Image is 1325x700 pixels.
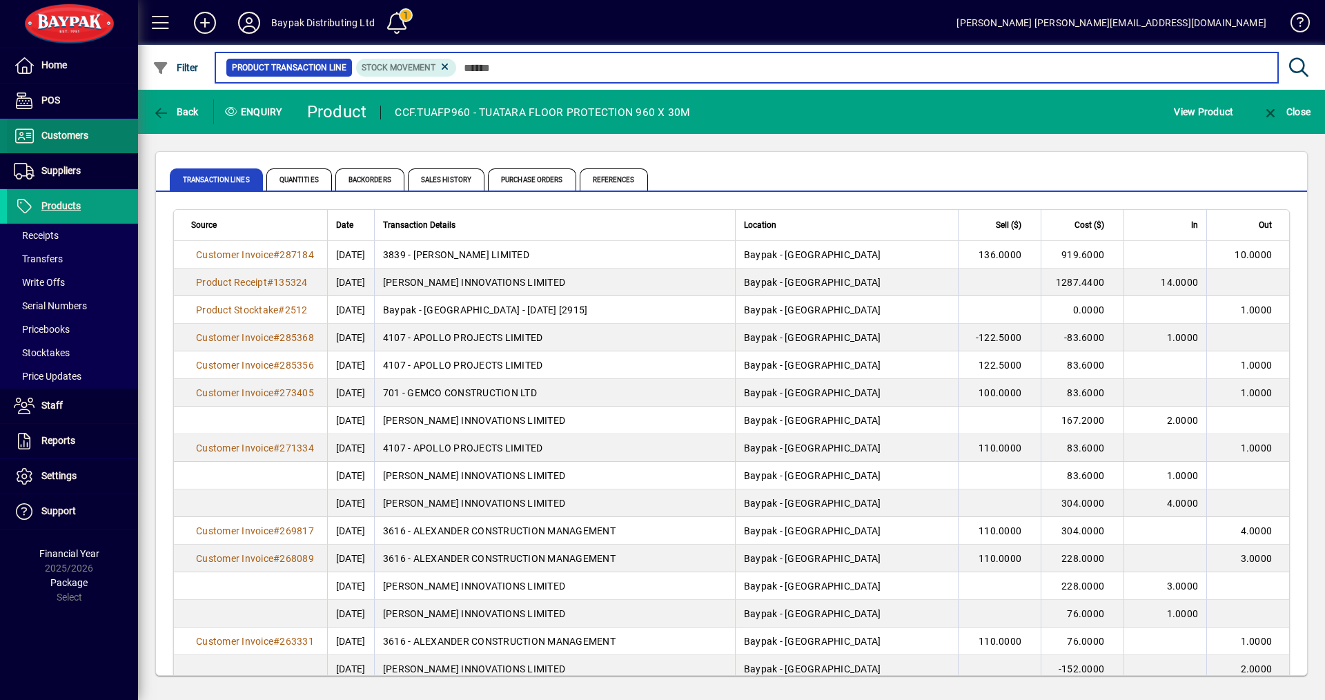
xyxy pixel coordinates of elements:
span: Product Receipt [196,277,267,288]
td: [PERSON_NAME] INNOVATIONS LIMITED [374,407,735,434]
span: Baypak - [GEOGRAPHIC_DATA] [744,415,881,426]
span: Customers [41,130,88,141]
td: 110.0000 [958,628,1041,655]
td: 83.6000 [1041,434,1123,462]
td: [PERSON_NAME] INNOVATIONS LIMITED [374,600,735,628]
span: Baypak - [GEOGRAPHIC_DATA] [744,581,881,592]
span: # [267,277,273,288]
span: 2512 [285,304,308,315]
a: Price Updates [7,364,138,388]
span: Support [41,505,76,516]
span: 4.0000 [1167,498,1199,509]
span: Customer Invoice [196,443,273,454]
span: Backorders [335,168,404,191]
span: In [1191,217,1198,233]
span: 4.0000 [1241,525,1273,536]
td: -122.5000 [958,324,1041,351]
span: Sales History [408,168,484,191]
td: 110.0000 [958,517,1041,545]
td: [DATE] [327,379,374,407]
span: Transaction Lines [170,168,263,191]
span: Baypak - [GEOGRAPHIC_DATA] [744,553,881,564]
td: [DATE] [327,462,374,489]
div: Sell ($) [967,217,1034,233]
span: Pricebooks [14,324,70,335]
span: Customer Invoice [196,360,273,371]
span: Baypak - [GEOGRAPHIC_DATA] [744,332,881,343]
span: Baypak - [GEOGRAPHIC_DATA] [744,443,881,454]
a: Customer Invoice#287184 [191,247,319,262]
td: 3616 - ALEXANDER CONSTRUCTION MANAGEMENT [374,545,735,572]
a: Customers [7,119,138,153]
span: # [273,387,279,398]
span: POS [41,95,60,106]
td: [DATE] [327,545,374,572]
span: Sell ($) [996,217,1021,233]
td: [DATE] [327,600,374,628]
span: 3.0000 [1167,581,1199,592]
span: Back [153,106,199,117]
button: Filter [149,55,202,80]
span: Baypak - [GEOGRAPHIC_DATA] [744,304,881,315]
a: Support [7,494,138,529]
td: [DATE] [327,489,374,517]
span: 1.0000 [1241,387,1273,398]
td: 228.0000 [1041,572,1123,600]
td: [DATE] [327,351,374,379]
button: Profile [227,10,271,35]
span: Customer Invoice [196,553,273,564]
div: Product [307,101,367,123]
button: Back [149,99,202,124]
td: 4107 - APOLLO PROJECTS LIMITED [374,434,735,462]
span: Close [1262,106,1311,117]
td: [PERSON_NAME] INNOVATIONS LIMITED [374,572,735,600]
a: Stocktakes [7,341,138,364]
button: Add [183,10,227,35]
span: 2.0000 [1167,415,1199,426]
span: 3.0000 [1241,553,1273,564]
span: Financial Year [39,548,99,559]
td: [PERSON_NAME] INNOVATIONS LIMITED [374,462,735,489]
a: Product Stocktake#2512 [191,302,313,318]
td: [DATE] [327,517,374,545]
span: 2.0000 [1241,663,1273,674]
span: Stock movement [362,63,435,72]
button: View Product [1170,99,1237,124]
span: Package [50,577,88,588]
td: [DATE] [327,407,374,434]
td: 304.0000 [1041,517,1123,545]
div: Enquiry [214,101,297,123]
span: # [273,332,279,343]
app-page-header-button: Back [138,99,214,124]
span: Customer Invoice [196,249,273,260]
td: 76.0000 [1041,600,1123,628]
mat-chip: Product Transaction Type: Stock movement [356,59,457,77]
span: Receipts [14,230,59,241]
span: 268089 [279,553,314,564]
span: 1.0000 [1241,636,1273,647]
td: 100.0000 [958,379,1041,407]
span: Source [191,217,217,233]
span: 1.0000 [1241,304,1273,315]
span: 285356 [279,360,314,371]
button: Close [1259,99,1314,124]
div: Source [191,217,319,233]
td: 228.0000 [1041,545,1123,572]
td: 3616 - ALEXANDER CONSTRUCTION MANAGEMENT [374,517,735,545]
span: Products [41,200,81,211]
span: # [273,553,279,564]
td: 110.0000 [958,434,1041,462]
span: Baypak - [GEOGRAPHIC_DATA] [744,663,881,674]
span: 1.0000 [1167,332,1199,343]
a: Settings [7,459,138,494]
span: Baypak - [GEOGRAPHIC_DATA] [744,498,881,509]
td: [DATE] [327,655,374,683]
span: Baypak - [GEOGRAPHIC_DATA] [744,249,881,260]
span: 287184 [279,249,314,260]
td: [DATE] [327,241,374,269]
a: Transfers [7,247,138,271]
a: Staff [7,389,138,423]
span: Customer Invoice [196,332,273,343]
td: [DATE] [327,269,374,296]
span: 1.0000 [1241,443,1273,454]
